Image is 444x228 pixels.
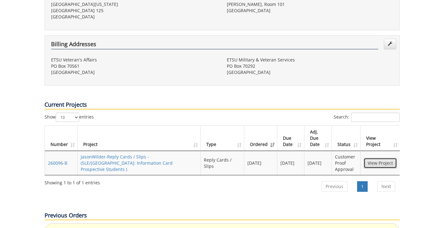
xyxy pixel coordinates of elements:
a: Edit Addresses [384,39,396,49]
th: Ordered: activate to sort column ascending [244,126,277,151]
a: Previous [322,181,347,192]
p: [GEOGRAPHIC_DATA] [227,69,393,75]
a: View Project [364,158,397,168]
td: [DATE] [244,151,277,175]
th: Status: activate to sort column ascending [332,126,360,151]
p: [PERSON_NAME], Room 101 [227,1,393,7]
p: Previous Orders [45,211,400,220]
td: [DATE] [277,151,305,175]
td: Customer Proof Approval [332,151,360,175]
td: [DATE] [304,151,332,175]
a: Next [377,181,395,192]
th: Adj. Due Date: activate to sort column ascending [304,126,332,151]
p: [GEOGRAPHIC_DATA][US_STATE] [51,1,217,7]
a: JasonWilder-Reply Cards / Slips - (SLE/[GEOGRAPHIC_DATA]: Information Card Prospective Students ) [81,154,173,172]
p: [GEOGRAPHIC_DATA] [227,7,393,14]
p: ETSU Veteran's Affairs [51,57,217,63]
p: Current Projects [45,101,400,109]
th: Number: activate to sort column ascending [45,126,78,151]
select: Showentries [56,113,79,122]
p: PO Box 70561 [51,63,217,69]
div: Showing 1 to 1 of 1 entries [45,177,100,186]
p: [GEOGRAPHIC_DATA] [51,14,217,20]
input: Search: [351,113,400,122]
th: Due Date: activate to sort column ascending [277,126,305,151]
th: View Project: activate to sort column ascending [360,126,400,151]
label: Search: [334,113,400,122]
h4: Billing Addresses [51,41,378,49]
label: Show entries [45,113,94,122]
p: [GEOGRAPHIC_DATA] 125 [51,7,217,14]
p: PO Box 70292 [227,63,393,69]
a: 260096-B [48,160,67,166]
p: [GEOGRAPHIC_DATA] [51,69,217,75]
th: Project: activate to sort column ascending [78,126,201,151]
a: 1 [357,181,368,192]
th: Type: activate to sort column ascending [201,126,244,151]
td: Reply Cards / Slips [201,151,244,175]
p: ETSU Military & Veteran Services [227,57,393,63]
